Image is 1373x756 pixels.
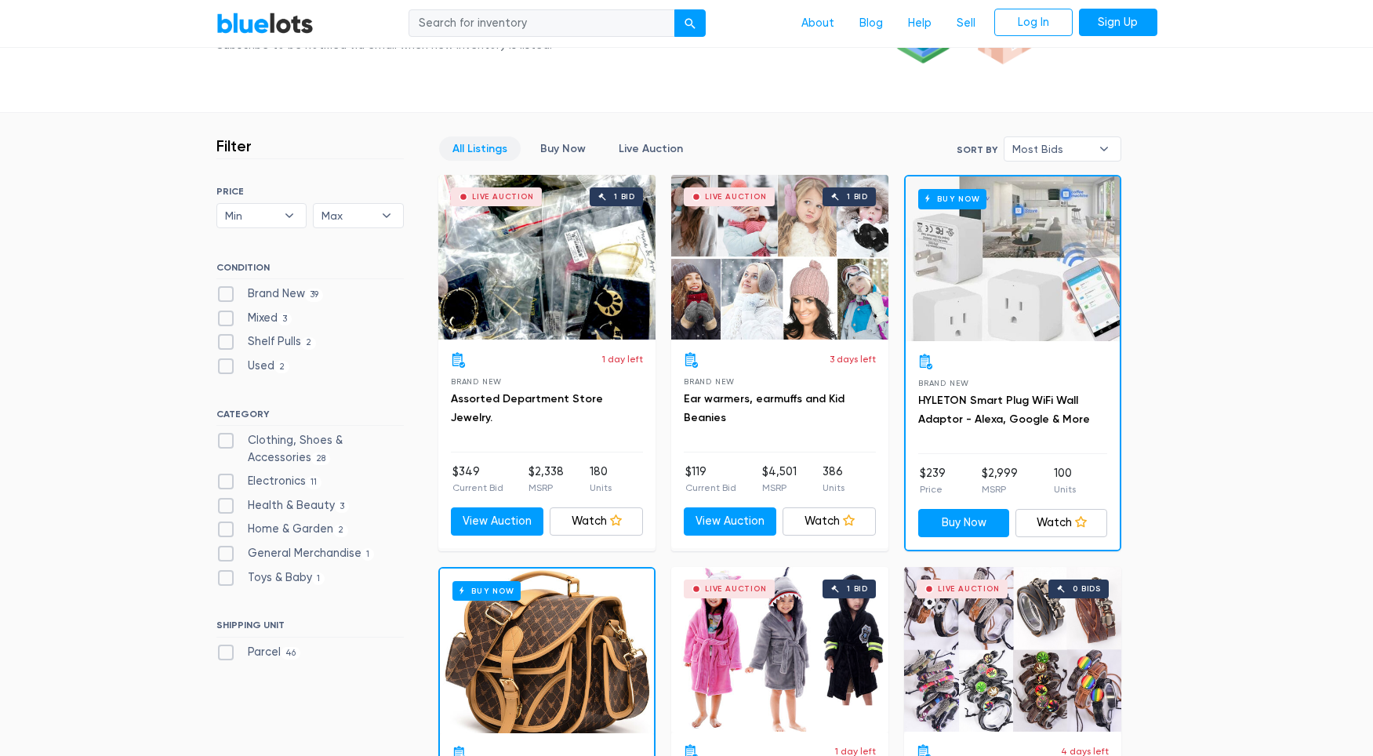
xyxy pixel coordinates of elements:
[216,409,404,426] h6: CATEGORY
[920,465,946,496] li: $239
[281,647,301,660] span: 46
[823,463,845,495] li: 386
[895,9,944,38] a: Help
[216,358,290,375] label: Used
[685,463,736,495] li: $119
[528,481,564,495] p: MSRP
[982,482,1018,496] p: MSRP
[216,136,252,155] h3: Filter
[671,175,888,340] a: Live Auction 1 bid
[823,481,845,495] p: Units
[671,567,888,732] a: Live Auction 1 bid
[216,473,322,490] label: Electronics
[301,337,317,350] span: 2
[409,9,675,38] input: Search for inventory
[957,143,997,157] label: Sort By
[550,507,643,536] a: Watch
[216,310,292,327] label: Mixed
[605,136,696,161] a: Live Auction
[306,476,322,489] span: 11
[783,507,876,536] a: Watch
[278,313,292,325] span: 3
[906,176,1120,341] a: Buy Now
[305,289,324,301] span: 39
[216,620,404,637] h6: SHIPPING UNIT
[312,572,325,585] span: 1
[216,186,404,197] h6: PRICE
[225,204,277,227] span: Min
[527,136,599,161] a: Buy Now
[216,497,350,514] label: Health & Beauty
[705,193,767,201] div: Live Auction
[216,569,325,587] label: Toys & Baby
[216,521,349,538] label: Home & Garden
[847,9,895,38] a: Blog
[994,9,1073,37] a: Log In
[216,545,375,562] label: General Merchandise
[452,581,521,601] h6: Buy Now
[944,9,988,38] a: Sell
[685,481,736,495] p: Current Bid
[1012,137,1091,161] span: Most Bids
[361,548,375,561] span: 1
[847,585,868,593] div: 1 bid
[333,525,349,537] span: 2
[216,432,404,466] label: Clothing, Shoes & Accessories
[439,136,521,161] a: All Listings
[452,463,503,495] li: $349
[451,507,544,536] a: View Auction
[918,379,969,387] span: Brand New
[216,262,404,279] h6: CONDITION
[216,333,317,351] label: Shelf Pulls
[904,567,1121,732] a: Live Auction 0 bids
[1088,137,1121,161] b: ▾
[830,352,876,366] p: 3 days left
[273,204,306,227] b: ▾
[216,12,314,35] a: BlueLots
[472,193,534,201] div: Live Auction
[216,285,324,303] label: Brand New
[982,465,1018,496] li: $2,999
[1079,9,1157,37] a: Sign Up
[528,463,564,495] li: $2,338
[847,193,868,201] div: 1 bid
[762,463,797,495] li: $4,501
[918,509,1010,537] a: Buy Now
[602,352,643,366] p: 1 day left
[684,377,735,386] span: Brand New
[452,481,503,495] p: Current Bid
[1015,509,1107,537] a: Watch
[440,569,654,733] a: Buy Now
[311,453,331,465] span: 28
[789,9,847,38] a: About
[335,500,350,513] span: 3
[762,481,797,495] p: MSRP
[216,644,301,661] label: Parcel
[918,189,986,209] h6: Buy Now
[370,204,403,227] b: ▾
[920,482,946,496] p: Price
[274,361,290,373] span: 2
[684,392,845,424] a: Ear warmers, earmuffs and Kid Beanies
[321,204,373,227] span: Max
[590,463,612,495] li: 180
[1073,585,1101,593] div: 0 bids
[451,377,502,386] span: Brand New
[1054,465,1076,496] li: 100
[684,507,777,536] a: View Auction
[438,175,656,340] a: Live Auction 1 bid
[938,585,1000,593] div: Live Auction
[451,392,603,424] a: Assorted Department Store Jewelry.
[614,193,635,201] div: 1 bid
[1054,482,1076,496] p: Units
[918,394,1090,426] a: HYLETON Smart Plug WiFi Wall Adaptor - Alexa, Google & More
[705,585,767,593] div: Live Auction
[590,481,612,495] p: Units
